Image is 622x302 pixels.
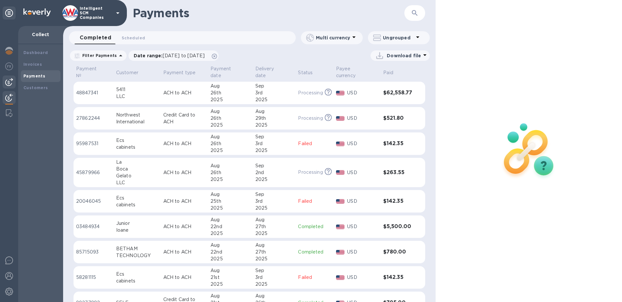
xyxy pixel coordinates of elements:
p: Processing [298,89,323,96]
div: 22nd [210,223,250,230]
p: USD [347,169,378,176]
p: Failed [298,140,331,147]
b: Dashboard [23,50,48,55]
p: Payment type [163,69,196,76]
div: 2025 [210,122,250,129]
h1: Payments [133,6,367,20]
p: Credit Card to ACH [163,112,205,125]
h3: $521.80 [383,115,412,121]
p: 03484934 [76,223,111,230]
div: 2025 [255,122,293,129]
img: USD [336,250,345,254]
h3: $5,500.00 [383,224,412,230]
img: USD [336,91,345,95]
span: Completed [80,33,111,42]
div: Aug [210,83,250,89]
span: Payee currency [336,65,378,79]
div: 2025 [210,230,250,237]
p: Failed [298,198,331,205]
div: 26th [210,169,250,176]
h3: $142.35 [383,198,412,204]
div: TECHNOLOGY [116,252,158,259]
div: Aug [210,216,250,223]
p: USD [347,249,378,255]
div: La [116,159,158,166]
p: Payment № [76,65,102,79]
div: 26th [210,89,250,96]
p: ACH to ACH [163,198,205,205]
div: Junior [116,220,158,227]
img: USD [336,275,345,280]
span: Payment № [76,65,111,79]
div: Aug [210,162,250,169]
div: 26th [210,115,250,122]
div: LLC [116,93,158,100]
p: 45879966 [76,169,111,176]
img: Logo [23,8,51,16]
p: Payment date [210,65,242,79]
div: Ecs [116,195,158,201]
p: ACH to ACH [163,274,205,281]
div: Aug [255,242,293,249]
div: Aug [210,267,250,274]
div: 2025 [255,281,293,288]
div: Ecs [116,137,158,144]
span: Payment type [163,69,204,76]
div: 2025 [255,96,293,103]
p: 95987531 [76,140,111,147]
div: Aug [210,191,250,198]
div: Aug [255,108,293,115]
div: Sep [255,133,293,140]
div: BETHAM [116,245,158,252]
p: ACH to ACH [163,223,205,230]
img: USD [336,116,345,121]
span: [DATE] to [DATE] [163,53,205,58]
p: Status [298,69,313,76]
p: USD [347,140,378,147]
p: ACH to ACH [163,140,205,147]
div: 27th [255,249,293,255]
h3: $263.55 [383,170,412,176]
div: Sep [255,83,293,89]
p: Paid [383,69,393,76]
div: 2025 [210,176,250,183]
b: Invoices [23,62,42,67]
div: 26th [210,140,250,147]
p: 27862244 [76,115,111,122]
div: cabinets [116,278,158,284]
div: 2025 [210,96,250,103]
span: Scheduled [122,34,145,41]
div: 2025 [210,205,250,212]
div: Date range:[DATE] to [DATE] [128,50,219,61]
img: USD [336,199,345,204]
img: Foreign exchange [5,62,13,70]
span: Payment date [210,65,250,79]
p: Intelligent SCM Companies [80,6,112,20]
b: Customers [23,85,48,90]
div: cabinets [116,144,158,151]
div: 27th [255,223,293,230]
p: USD [347,274,378,281]
h3: $62,558.77 [383,90,412,96]
p: Filter Payments [80,53,117,58]
div: 2025 [210,147,250,154]
p: USD [347,198,378,205]
p: Date range : [134,52,208,59]
div: Aug [255,216,293,223]
div: Aug [210,293,250,299]
p: 58281115 [76,274,111,281]
div: 21st [210,274,250,281]
span: Status [298,69,321,76]
p: Multi currency [316,34,350,41]
div: 5411 [116,86,158,93]
div: Sep [255,191,293,198]
h3: $780.00 [383,249,412,255]
div: 3rd [255,274,293,281]
div: 2nd [255,169,293,176]
div: Gelato [116,172,158,179]
p: Payee currency [336,65,370,79]
p: ACH to ACH [163,169,205,176]
p: Delivery date [255,65,285,79]
div: 3rd [255,198,293,205]
div: Ioane [116,227,158,234]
